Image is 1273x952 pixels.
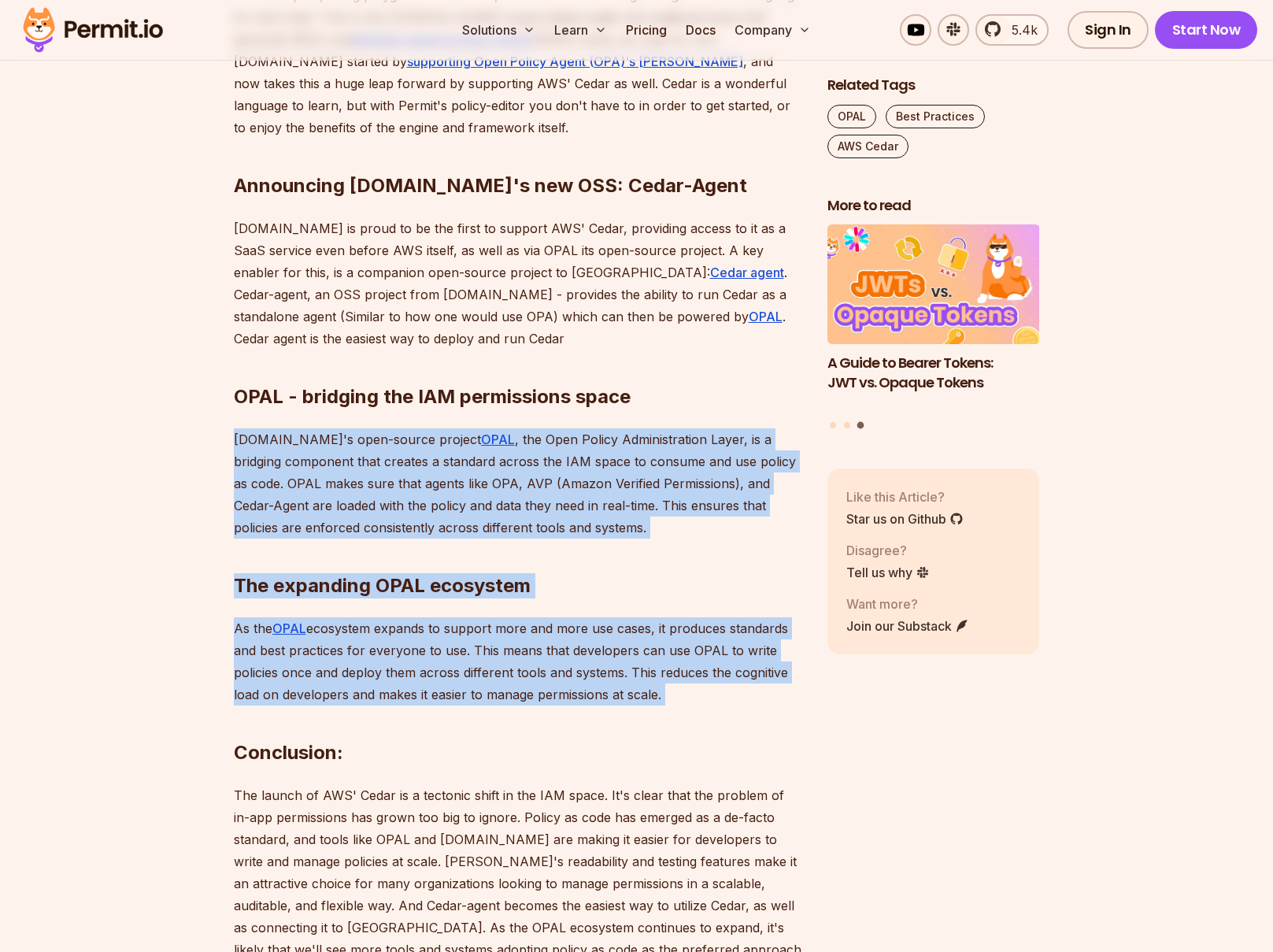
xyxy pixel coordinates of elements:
button: Go to slide 1 [830,422,836,428]
span: 5.4k [1002,20,1038,39]
img: A Guide to Bearer Tokens: JWT vs. Opaque Tokens [827,225,1040,345]
a: Best Practices [886,105,985,128]
div: Posts [827,225,1040,432]
a: OPAL [481,432,515,447]
h2: The expanding OPAL ecosystem [234,510,802,598]
a: Join our Substack [846,617,969,635]
a: AWS Cedar [827,135,908,158]
p: [DOMAIN_NAME]'s open-source project , the Open Policy Administration Layer, is a bridging compone... [234,428,802,539]
button: Go to slide 3 [857,422,864,429]
a: 5.4k [975,14,1049,46]
a: Star us on Github [846,509,964,528]
button: Company [728,14,817,46]
p: [DOMAIN_NAME] is proud to be the first to support AWS' Cedar, providing access to it as a SaaS se... [234,217,802,350]
h2: Related Tags [827,76,1040,95]
button: Solutions [456,14,542,46]
a: OPAL [827,105,876,128]
li: 3 of 3 [827,225,1040,413]
a: Sign In [1068,11,1149,49]
h2: Conclusion: [234,677,802,765]
p: Disagree? [846,541,930,560]
a: Docs [679,14,722,46]
h3: A Guide to Bearer Tokens: JWT vs. Opaque Tokens [827,354,1040,393]
a: A Guide to Bearer Tokens: JWT vs. Opaque TokensA Guide to Bearer Tokens: JWT vs. Opaque Tokens [827,225,1040,413]
img: Permit logo [16,3,170,57]
h2: OPAL - bridging the IAM permissions space [234,321,802,409]
h2: More to read [827,196,1040,216]
a: Pricing [620,14,673,46]
a: OPAL [749,309,783,324]
a: OPAL [272,620,306,636]
a: Tell us why [846,563,930,582]
p: Want more? [846,595,969,613]
p: As the ecosystem expands to support more and more use cases, it produces standards and best pract... [234,617,802,706]
a: Cedar agent [710,265,784,280]
p: Like this Article? [846,487,964,506]
button: Learn [548,14,613,46]
a: supporting Open Policy Agent (OPA)'s [PERSON_NAME] [407,54,743,69]
button: Go to slide 2 [844,422,850,428]
a: Start Now [1155,11,1258,49]
h2: Announcing [DOMAIN_NAME]'s new OSS: Cedar-Agent [234,110,802,198]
